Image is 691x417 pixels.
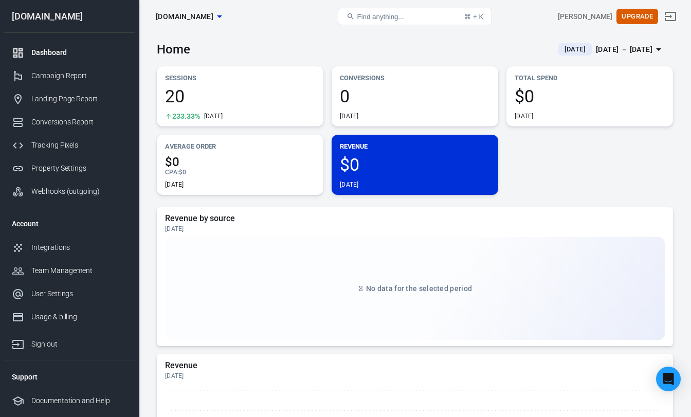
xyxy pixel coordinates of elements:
[340,141,490,152] p: Revenue
[4,157,135,180] a: Property Settings
[656,367,681,391] div: Open Intercom Messenger
[4,111,135,134] a: Conversions Report
[165,360,665,371] h5: Revenue
[165,169,179,176] span: CPA :
[4,64,135,87] a: Campaign Report
[4,236,135,259] a: Integrations
[165,87,315,105] span: 20
[204,112,223,120] div: [DATE]
[515,87,665,105] span: $0
[179,169,186,176] span: $0
[31,339,127,350] div: Sign out
[157,42,190,57] h3: Home
[4,87,135,111] a: Landing Page Report
[515,72,665,83] p: Total Spend
[31,242,127,253] div: Integrations
[165,225,665,233] div: [DATE]
[515,112,534,120] div: [DATE]
[165,180,184,189] div: [DATE]
[340,156,490,173] span: $0
[658,4,683,29] a: Sign out
[340,72,490,83] p: Conversions
[31,288,127,299] div: User Settings
[165,141,315,152] p: Average Order
[165,72,315,83] p: Sessions
[366,284,472,293] span: No data for the selected period
[338,8,492,25] button: Find anything...⌘ + K
[31,395,127,406] div: Documentation and Help
[4,134,135,157] a: Tracking Pixels
[152,7,226,26] button: [DOMAIN_NAME]
[4,365,135,389] li: Support
[596,43,652,56] div: [DATE] － [DATE]
[31,117,127,128] div: Conversions Report
[31,70,127,81] div: Campaign Report
[4,12,135,21] div: [DOMAIN_NAME]
[31,265,127,276] div: Team Management
[31,140,127,151] div: Tracking Pixels
[550,41,673,58] button: [DATE][DATE] － [DATE]
[31,186,127,197] div: Webhooks (outgoing)
[4,180,135,203] a: Webhooks (outgoing)
[31,163,127,174] div: Property Settings
[4,211,135,236] li: Account
[172,113,200,120] span: 233.33%
[464,13,483,21] div: ⌘ + K
[357,13,404,21] span: Find anything...
[340,180,359,189] div: [DATE]
[558,11,612,22] div: Account id: C1SXkjnC
[31,94,127,104] div: Landing Page Report
[616,9,658,25] button: Upgrade
[4,305,135,329] a: Usage & billing
[4,329,135,356] a: Sign out
[31,312,127,322] div: Usage & billing
[165,156,315,168] span: $0
[4,41,135,64] a: Dashboard
[165,372,665,380] div: [DATE]
[165,213,665,224] h5: Revenue by source
[4,282,135,305] a: User Settings
[156,10,213,23] span: promenadefield.com
[31,47,127,58] div: Dashboard
[4,259,135,282] a: Team Management
[340,87,490,105] span: 0
[560,44,590,55] span: [DATE]
[340,112,359,120] div: [DATE]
